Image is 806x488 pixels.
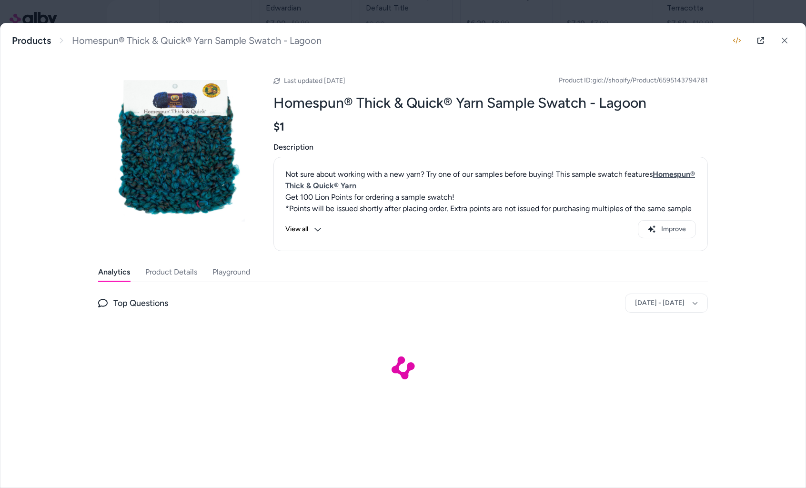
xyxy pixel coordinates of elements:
[145,263,197,282] button: Product Details
[285,169,696,192] div: Not sure about working with a new yarn? Try one of our samples before buying! This sample swatch ...
[12,35,322,47] nav: breadcrumb
[273,142,708,153] span: Description
[212,263,250,282] button: Playground
[98,69,251,222] img: HOMESPUN_TQ-250-212-min.jpg
[273,94,708,112] h2: Homespun® Thick & Quick® Yarn Sample Swatch - Lagoon
[285,170,695,190] span: Homespun® Thick & Quick® Yarn
[284,77,345,85] span: Last updated [DATE]
[12,35,51,47] a: Products
[273,120,284,134] span: $1
[625,294,708,313] button: [DATE] - [DATE]
[285,192,696,226] div: Get 100 Lion Points for ordering a sample swatch! *Points will be issued shortly after placing or...
[98,263,130,282] button: Analytics
[638,220,696,238] button: Improve
[559,76,708,85] span: Product ID: gid://shopify/Product/6595143794781
[72,35,322,47] span: Homespun® Thick & Quick® Yarn Sample Swatch - Lagoon
[113,296,168,310] span: Top Questions
[285,220,322,238] button: View all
